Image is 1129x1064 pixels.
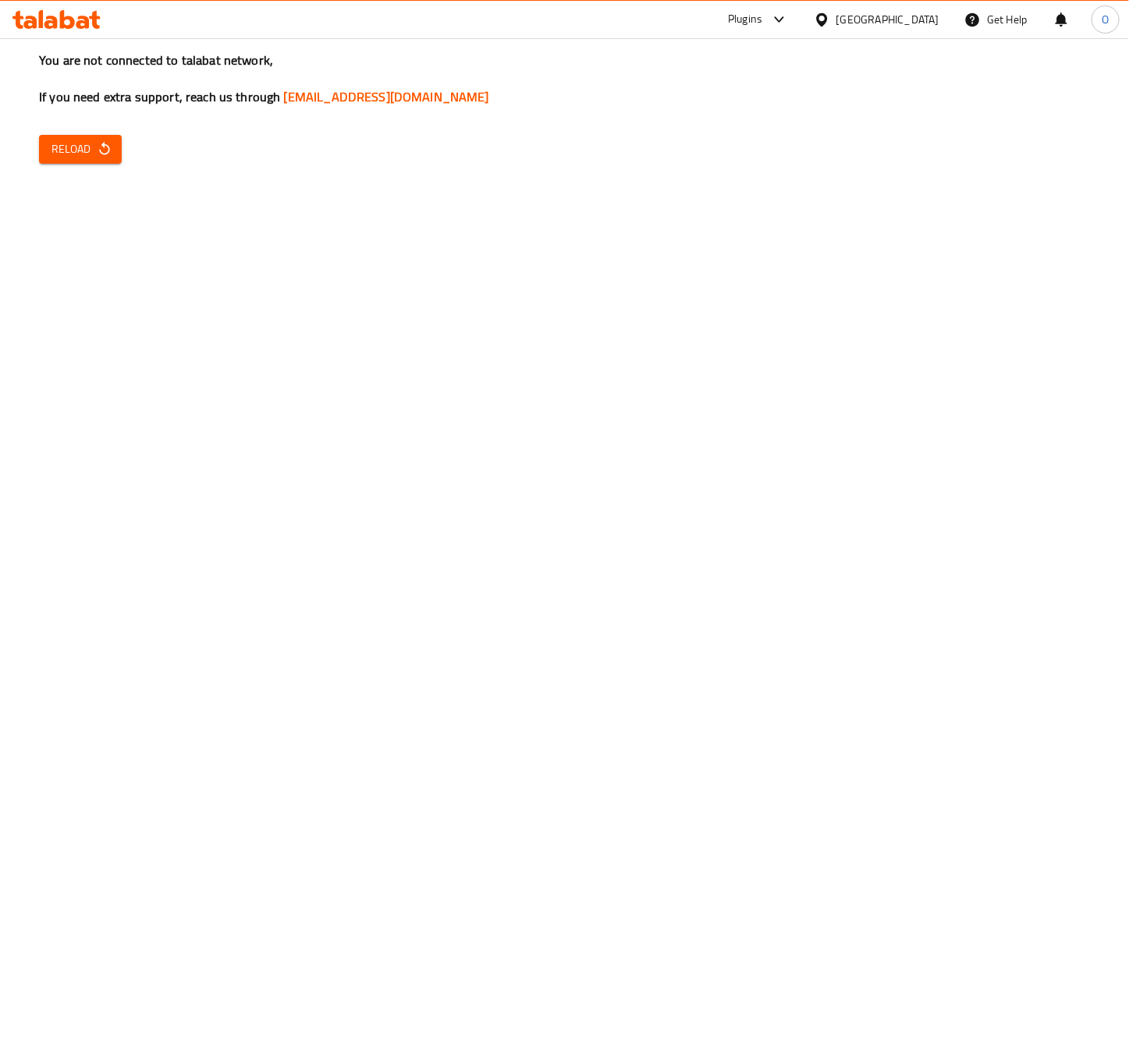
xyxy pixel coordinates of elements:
[39,135,122,164] button: Reload
[1102,11,1109,28] span: O
[39,51,1090,106] h3: You are not connected to talabat network, If you need extra support, reach us through
[836,11,939,28] div: [GEOGRAPHIC_DATA]
[51,140,109,159] span: Reload
[728,10,762,29] div: Plugins
[284,85,489,108] a: [EMAIL_ADDRESS][DOMAIN_NAME]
